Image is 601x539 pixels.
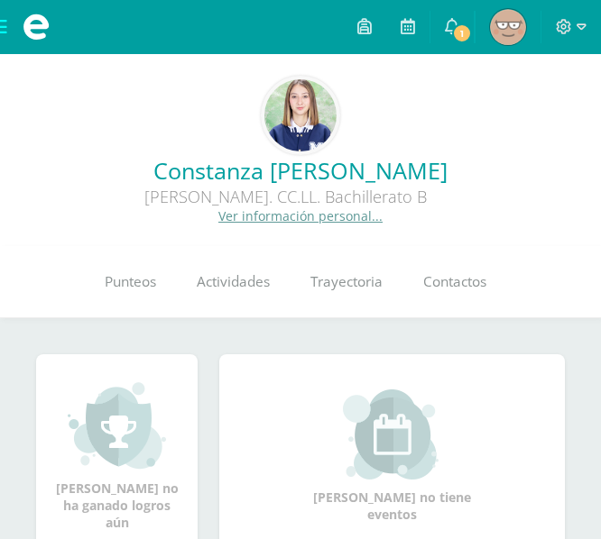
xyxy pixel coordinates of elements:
[176,246,290,318] a: Actividades
[343,389,441,480] img: event_small.png
[105,272,156,291] span: Punteos
[218,207,383,224] a: Ver información personal...
[264,79,337,151] img: e216f646ff3eb5f1c7334947a4cc05e9.png
[54,380,180,531] div: [PERSON_NAME] no ha ganado logros aún
[14,155,587,186] a: Constanza [PERSON_NAME]
[84,246,176,318] a: Punteos
[310,272,383,291] span: Trayectoria
[302,389,483,523] div: [PERSON_NAME] no tiene eventos
[402,246,506,318] a: Contactos
[68,380,166,470] img: achievement_small.png
[14,186,556,207] div: [PERSON_NAME]. CC.LL. Bachillerato B
[452,23,472,43] span: 1
[197,272,270,291] span: Actividades
[290,246,402,318] a: Trayectoria
[490,9,526,45] img: fd61045b306892e48995a79013cd659d.png
[423,272,486,291] span: Contactos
